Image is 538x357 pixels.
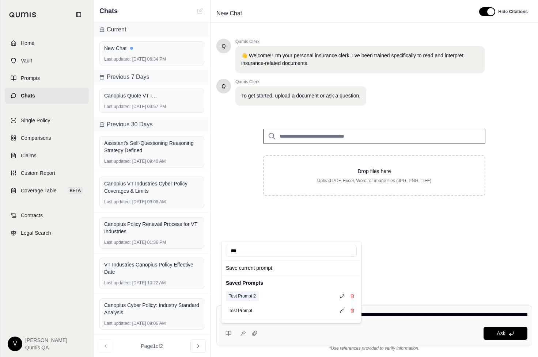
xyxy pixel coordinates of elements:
[5,130,89,146] a: Comparisons
[99,6,118,16] span: Chats
[104,199,200,205] div: [DATE] 09:08 AM
[104,320,200,326] div: [DATE] 09:06 AM
[276,178,473,184] p: Upload PDF, Excel, Word, or image files (JPG, PNG, TIFF)
[94,117,210,132] div: Previous 30 Days
[21,74,40,82] span: Prompts
[235,39,485,45] span: Qumis Clerk
[73,9,84,20] button: Collapse sidebar
[5,35,89,51] a: Home
[241,92,360,100] p: To get started, upload a document or ask a question.
[21,117,50,124] span: Single Policy
[141,342,163,350] span: Page 1 of 2
[104,220,200,235] div: Canopius Policy Renewal Process for VT Industries
[25,337,67,344] span: [PERSON_NAME]
[241,52,479,67] p: 👋 Welcome!! I'm your personal insurance clerk. I've been trained specifically to read and interpr...
[104,104,200,110] div: [DATE] 03:57 PM
[8,337,22,351] div: V
[104,280,200,286] div: [DATE] 10:22 AM
[94,70,210,84] div: Previous 7 Days
[226,291,259,301] button: Test Prompt 2
[104,180,200,195] div: Canopius VT Industries Cyber Policy Coverages & Limits
[21,92,35,99] span: Chats
[196,7,204,15] button: New Chat
[104,56,131,62] span: Last updated:
[104,239,200,245] div: [DATE] 01:36 PM
[25,344,67,351] span: Qumis QA
[104,320,131,326] span: Last updated:
[222,82,226,90] span: Hello
[213,8,470,19] div: Edit Title
[104,56,200,62] div: [DATE] 06:34 PM
[104,239,131,245] span: Last updated:
[104,158,131,164] span: Last updated:
[223,277,360,289] div: Saved Prompts
[94,22,210,37] div: Current
[5,165,89,181] a: Custom Report
[104,104,131,110] span: Last updated:
[21,134,51,142] span: Comparisons
[104,158,200,164] div: [DATE] 09:40 AM
[5,53,89,69] a: Vault
[21,152,37,159] span: Claims
[5,88,89,104] a: Chats
[104,45,200,52] div: New Chat
[226,306,255,316] button: Test Prompt
[104,139,200,154] div: Assistant's Self-Questioning Reasoning Strategy Defined
[5,225,89,241] a: Legal Search
[104,261,200,276] div: VT Industries Canopius Policy Effective Date
[21,187,57,194] span: Coverage Table
[484,327,527,340] button: Ask
[276,168,473,175] p: Drop files here
[21,39,34,47] span: Home
[68,187,83,194] span: BETA
[235,79,366,85] span: Qumis Clerk
[21,229,51,237] span: Legal Search
[5,207,89,223] a: Contracts
[213,8,245,19] span: New Chat
[5,70,89,86] a: Prompts
[21,169,55,177] span: Custom Report
[104,199,131,205] span: Last updated:
[498,9,528,15] span: Hide Citations
[21,212,43,219] span: Contracts
[104,302,200,316] div: Canopius Cyber Policy: Industry Standard Analysis
[104,280,131,286] span: Last updated:
[216,345,532,351] div: *Use references provided to verify information.
[5,183,89,199] a: Coverage TableBETA
[5,147,89,164] a: Claims
[497,330,505,336] span: Ask
[5,112,89,128] a: Single Policy
[21,57,32,64] span: Vault
[104,92,159,99] span: Canopius Quote VT Industries.pdf
[223,262,360,274] button: Save current prompt
[9,12,37,18] img: Qumis Logo
[222,42,226,50] span: Hello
